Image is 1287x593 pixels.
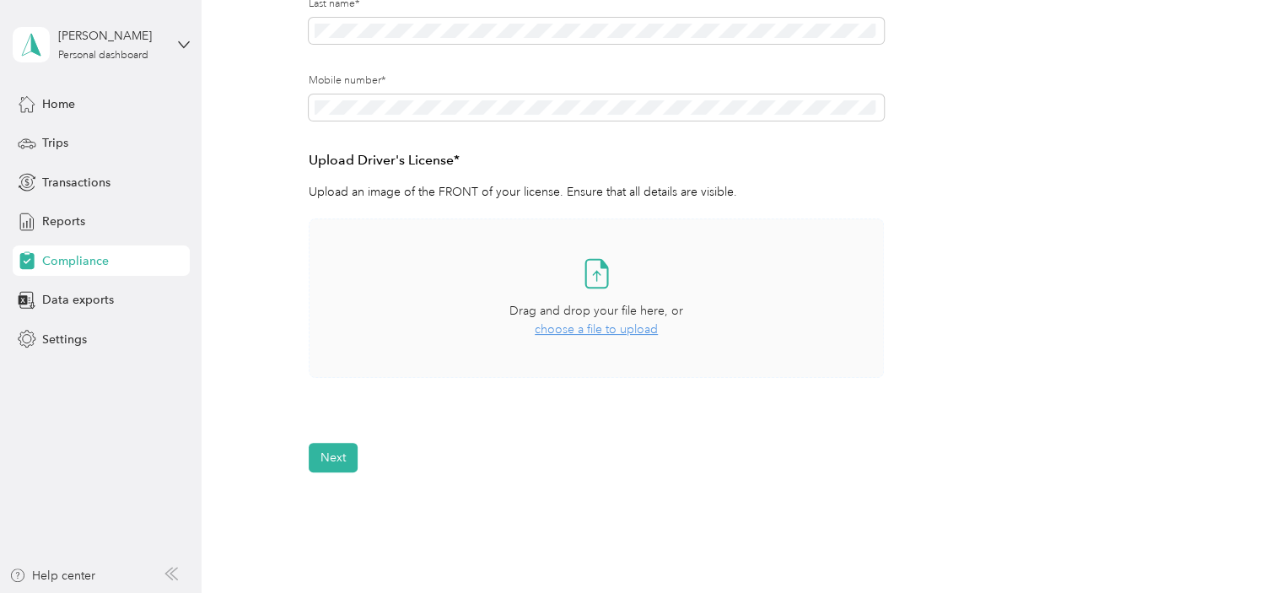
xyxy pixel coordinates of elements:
h3: Upload Driver's License* [309,150,884,171]
span: Data exports [42,291,114,309]
iframe: Everlance-gr Chat Button Frame [1193,499,1287,593]
div: [PERSON_NAME] [58,27,164,45]
p: Upload an image of the FRONT of your license. Ensure that all details are visible. [309,183,884,201]
button: Next [309,443,358,472]
span: Reports [42,213,85,230]
span: Transactions [42,174,110,191]
span: choose a file to upload [535,322,658,337]
div: Personal dashboard [58,51,148,61]
span: Home [42,95,75,113]
span: Trips [42,134,68,152]
span: Drag and drop your file here, or [509,304,683,318]
button: Help center [9,567,95,585]
span: Compliance [42,252,109,270]
label: Mobile number* [309,73,884,89]
span: Settings [42,331,87,348]
span: Drag and drop your file here, orchoose a file to upload [310,219,883,377]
